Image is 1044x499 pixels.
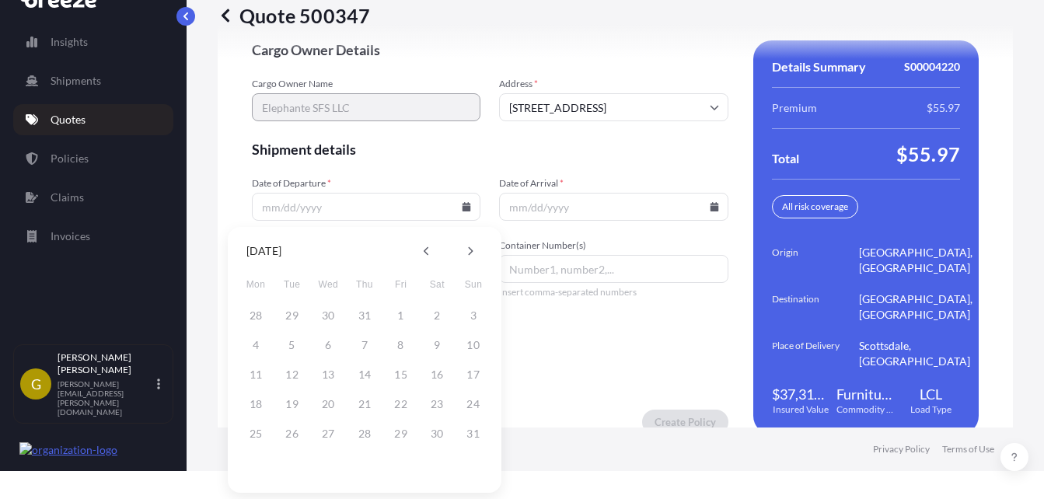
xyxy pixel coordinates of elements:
[772,291,859,323] span: Destination
[859,291,972,323] span: [GEOGRAPHIC_DATA], [GEOGRAPHIC_DATA]
[910,403,951,416] span: Load Type
[773,403,829,416] span: Insured Value
[423,269,451,300] span: Saturday
[459,269,487,300] span: Sunday
[252,140,728,159] span: Shipment details
[896,141,960,166] span: $55.97
[920,385,942,403] span: LCL
[246,242,281,260] div: [DATE]
[13,104,173,135] a: Quotes
[859,245,972,276] span: [GEOGRAPHIC_DATA], [GEOGRAPHIC_DATA]
[252,193,480,221] input: mm/dd/yyyy
[51,151,89,166] p: Policies
[13,143,173,174] a: Policies
[836,385,895,403] span: Furniture (New)
[252,177,480,190] span: Date of Departure
[772,100,817,116] span: Premium
[218,3,370,28] p: Quote 500347
[51,112,86,127] p: Quotes
[772,59,866,75] span: Details Summary
[642,410,728,434] button: Create Policy
[873,443,930,455] a: Privacy Policy
[772,245,859,276] span: Origin
[58,351,154,376] p: [PERSON_NAME] [PERSON_NAME]
[51,229,90,244] p: Invoices
[13,221,173,252] a: Invoices
[51,73,101,89] p: Shipments
[13,65,173,96] a: Shipments
[19,442,117,458] img: organization-logo
[499,286,728,298] span: Insert comma-separated numbers
[278,269,306,300] span: Tuesday
[655,414,716,430] p: Create Policy
[13,182,173,213] a: Claims
[499,239,728,252] span: Container Number(s)
[772,338,859,369] span: Place of Delivery
[836,403,895,416] span: Commodity Category
[51,34,88,50] p: Insights
[499,255,728,283] input: Number1, number2,...
[13,26,173,58] a: Insights
[772,151,799,166] span: Total
[499,93,728,121] input: Cargo owner address
[51,190,84,205] p: Claims
[772,195,858,218] div: All risk coverage
[499,177,728,190] span: Date of Arrival
[314,269,342,300] span: Wednesday
[252,78,480,90] span: Cargo Owner Name
[351,269,379,300] span: Thursday
[499,78,728,90] span: Address
[904,59,960,75] span: S00004220
[499,193,728,221] input: mm/dd/yyyy
[942,443,994,455] a: Terms of Use
[31,376,41,392] span: G
[387,269,415,300] span: Friday
[58,379,154,417] p: [PERSON_NAME][EMAIL_ADDRESS][PERSON_NAME][DOMAIN_NAME]
[772,385,830,403] span: $37,316.40
[859,338,972,369] span: Scottsdale, [GEOGRAPHIC_DATA]
[927,100,960,116] span: $55.97
[242,269,270,300] span: Monday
